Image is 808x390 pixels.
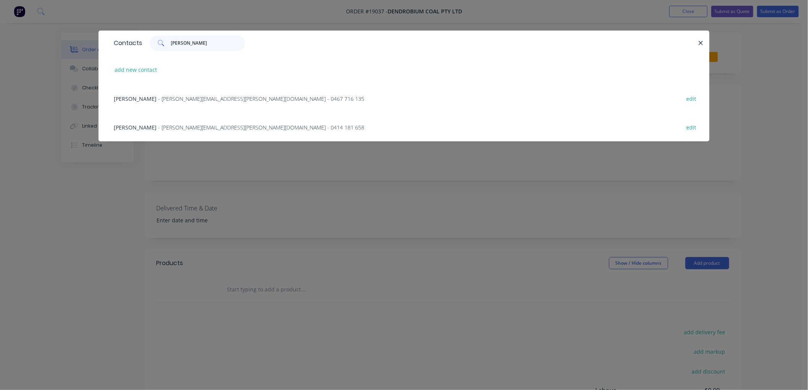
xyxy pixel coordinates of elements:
[114,95,157,102] span: [PERSON_NAME]
[111,65,161,75] button: add new contact
[682,122,700,132] button: edit
[114,124,157,131] span: [PERSON_NAME]
[682,93,700,104] button: edit
[110,31,142,55] div: Contacts
[158,95,364,102] span: - [PERSON_NAME][EMAIL_ADDRESS][PERSON_NAME][DOMAIN_NAME] - 0467 716 135
[171,36,246,51] input: Search contacts...
[158,124,364,131] span: - [PERSON_NAME][EMAIL_ADDRESS][PERSON_NAME][DOMAIN_NAME] - 0414 181 658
